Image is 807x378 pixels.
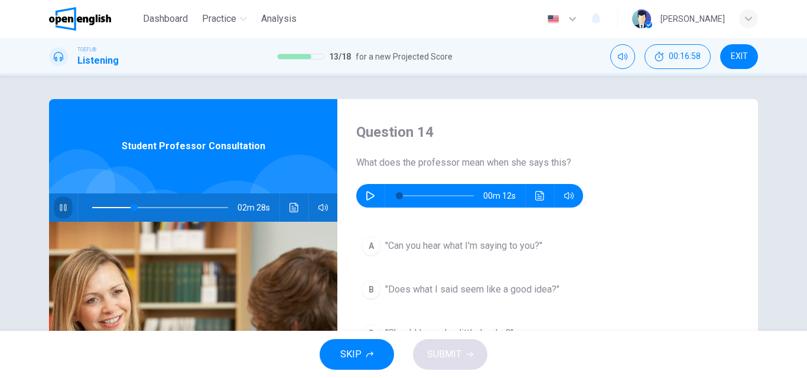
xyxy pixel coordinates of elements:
[632,9,651,28] img: Profile picture
[329,50,351,64] span: 13 / 18
[77,54,119,68] h1: Listening
[645,44,711,69] div: Hide
[720,44,758,69] button: EXIT
[669,52,701,61] span: 00:16:58
[356,50,453,64] span: for a new Projected Score
[197,8,252,29] button: Practice
[356,123,739,142] h4: Question 14
[385,239,542,253] span: "Can you hear what I'm saying to you?"
[610,44,635,69] div: Mute
[356,275,739,304] button: B"Does what I said seem like a good idea?"
[660,12,725,26] div: [PERSON_NAME]
[340,346,362,363] span: SKIP
[320,339,394,370] button: SKIP
[143,12,188,26] span: Dashboard
[362,280,380,299] div: B
[237,193,279,222] span: 02m 28s
[362,324,380,343] div: C
[385,326,513,340] span: "Should I speak a little louder?"
[122,139,265,153] span: Student Professor Consultation
[385,282,559,297] span: "Does what I said seem like a good idea?"
[483,184,525,208] span: 00m 12s
[362,236,380,255] div: A
[261,12,297,26] span: Analysis
[49,7,138,31] a: OpenEnglish logo
[546,15,561,24] img: en
[49,7,111,31] img: OpenEnglish logo
[531,184,549,208] button: Click to see the audio transcription
[356,231,739,261] button: A"Can you hear what I'm saying to you?"
[356,318,739,348] button: C"Should I speak a little louder?"
[731,52,748,61] span: EXIT
[285,193,304,222] button: Click to see the audio transcription
[77,45,96,54] span: TOEFL®
[202,12,236,26] span: Practice
[138,8,193,29] button: Dashboard
[645,44,711,69] button: 00:16:58
[256,8,301,29] button: Analysis
[356,156,739,170] span: What does the professor mean when she says this?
